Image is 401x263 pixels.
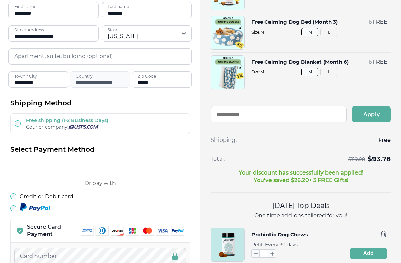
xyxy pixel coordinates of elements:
span: Refill Every 30 days [251,242,298,248]
div: [US_STATE] [108,33,138,40]
span: Shipping: [211,136,237,144]
img: Paypal [20,203,50,212]
img: Probiotic Dog Chews [211,228,244,261]
span: FREE [372,19,387,25]
span: FREE [372,59,387,65]
button: Apply [352,106,391,122]
span: 1 x [368,19,372,25]
p: One time add-ons tailored for you! [211,212,391,219]
button: Add [350,248,387,259]
span: Or pay with [85,180,116,186]
label: Credit or Debit card [20,193,73,200]
img: Free Calming Dog Bed (Month 3) [211,16,244,49]
span: Size: M [251,30,387,35]
button: M [301,68,318,76]
img: Usps courier company [68,125,99,129]
button: Probiotic Dog Chews [251,230,308,239]
h2: Shipping Method [10,99,190,108]
button: Free Calming Dog Blanket (Month 6) [251,58,349,66]
span: Courier company: [26,124,68,130]
button: L [320,68,337,76]
iframe: Secure payment button frame [10,160,190,173]
button: M [301,28,318,36]
span: 1 x [368,59,372,65]
button: L [320,28,337,36]
span: Size: M [251,69,387,75]
label: Free shipping (1-2 Business Days) [26,117,108,124]
img: Free Calming Dog Blanket (Month 6) [211,56,244,89]
h2: Select Payment Method [10,145,190,154]
h2: [DATE] Top Deals [211,201,391,211]
img: payment methods [81,226,184,236]
span: $ 119.98 [348,157,365,162]
span: Free [378,136,391,144]
p: Your discount has successfully been applied! You’ve saved $ 26.20 + 3 FREE Gifts! [239,169,363,184]
span: Total: [211,155,225,163]
span: $ 93.78 [368,155,391,163]
button: Free Calming Dog Bed (Month 3) [251,18,338,26]
p: Secure Card Payment [27,223,81,238]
